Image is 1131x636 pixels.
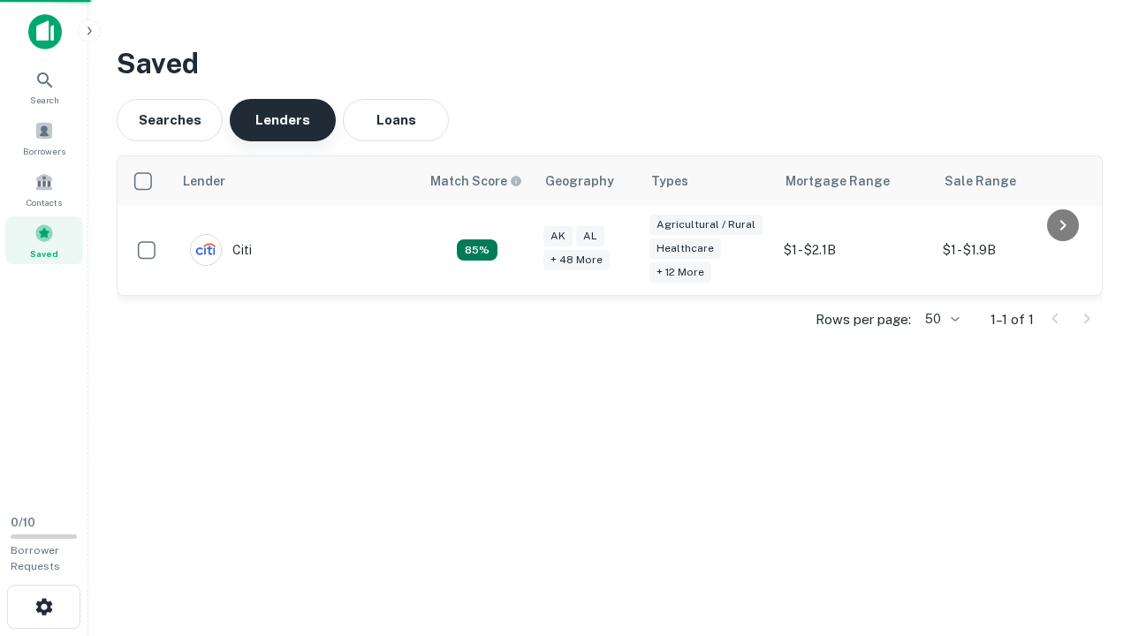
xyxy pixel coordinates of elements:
[543,250,610,270] div: + 48 more
[543,226,573,246] div: AK
[651,170,688,192] div: Types
[5,216,83,264] a: Saved
[5,63,83,110] a: Search
[991,309,1034,330] p: 1–1 of 1
[934,156,1093,206] th: Sale Range
[649,238,721,259] div: Healthcare
[457,239,497,261] div: Capitalize uses an advanced AI algorithm to match your search with the best lender. The match sco...
[641,156,775,206] th: Types
[117,42,1103,85] h3: Saved
[1043,495,1131,579] iframe: Chat Widget
[545,170,614,192] div: Geography
[23,144,65,158] span: Borrowers
[775,206,934,295] td: $1 - $2.1B
[786,170,890,192] div: Mortgage Range
[343,99,449,141] button: Loans
[5,165,83,213] a: Contacts
[11,544,60,572] span: Borrower Requests
[945,170,1016,192] div: Sale Range
[27,195,62,209] span: Contacts
[430,171,519,191] h6: Match Score
[430,171,522,191] div: Capitalize uses an advanced AI algorithm to match your search with the best lender. The match sco...
[816,309,911,330] p: Rows per page:
[191,235,221,265] img: picture
[30,246,58,261] span: Saved
[649,262,711,283] div: + 12 more
[172,156,420,206] th: Lender
[535,156,641,206] th: Geography
[775,156,934,206] th: Mortgage Range
[230,99,336,141] button: Lenders
[117,99,223,141] button: Searches
[190,234,252,266] div: Citi
[30,93,59,107] span: Search
[420,156,535,206] th: Capitalize uses an advanced AI algorithm to match your search with the best lender. The match sco...
[5,114,83,162] a: Borrowers
[576,226,604,246] div: AL
[183,170,225,192] div: Lender
[28,14,62,49] img: capitalize-icon.png
[11,516,35,529] span: 0 / 10
[934,206,1093,295] td: $1 - $1.9B
[649,215,763,235] div: Agricultural / Rural
[918,307,962,332] div: 50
